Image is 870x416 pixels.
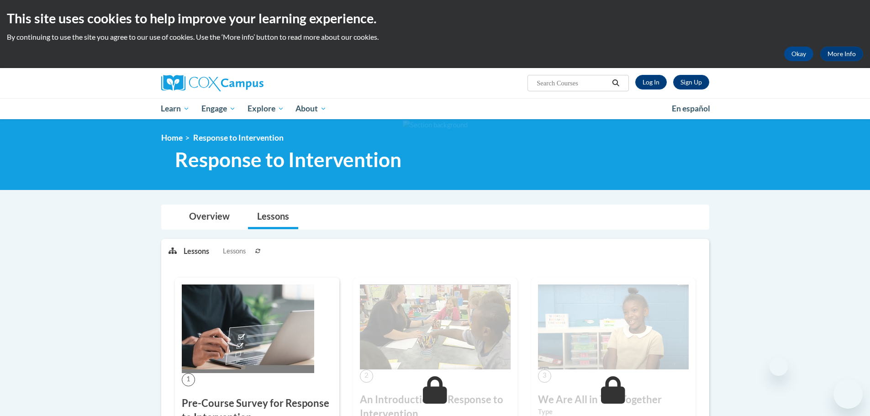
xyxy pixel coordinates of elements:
[161,103,190,114] span: Learn
[195,98,242,119] a: Engage
[248,103,284,114] span: Explore
[295,103,327,114] span: About
[538,369,551,383] span: 3
[7,32,863,42] p: By continuing to use the site you agree to our use of cookies. Use the ‘More info’ button to read...
[770,358,788,376] iframe: Close message
[536,78,609,89] input: Search Courses
[180,205,239,229] a: Overview
[193,133,284,142] span: Response to Intervention
[248,205,298,229] a: Lessons
[201,103,236,114] span: Engage
[673,75,709,90] a: Register
[161,133,183,142] a: Home
[538,284,689,369] img: Course Image
[184,246,209,256] p: Lessons
[403,120,468,130] img: Section background
[360,284,511,369] img: Course Image
[161,75,335,91] a: Cox Campus
[155,98,196,119] a: Learn
[672,104,710,113] span: En español
[609,78,622,89] button: Search
[538,393,689,407] h3: We Are All in This Together
[175,147,401,172] span: Response to Intervention
[148,98,723,119] div: Main menu
[290,98,332,119] a: About
[161,75,264,91] img: Cox Campus
[635,75,667,90] a: Log In
[820,47,863,61] a: More Info
[833,379,863,409] iframe: Button to launch messaging window
[7,9,863,27] h2: This site uses cookies to help improve your learning experience.
[242,98,290,119] a: Explore
[360,369,373,383] span: 2
[666,99,716,118] a: En español
[223,246,246,256] span: Lessons
[182,373,195,386] span: 1
[182,284,314,373] img: Course Image
[784,47,813,61] button: Okay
